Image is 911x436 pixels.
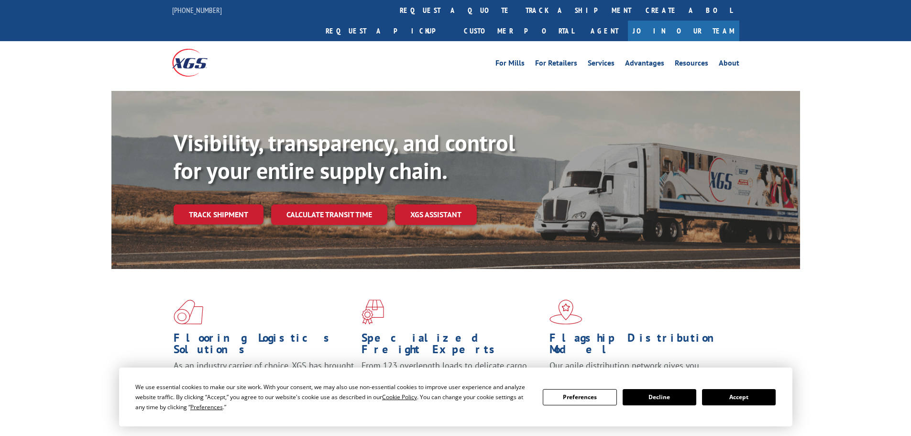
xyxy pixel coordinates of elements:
[549,300,582,324] img: xgs-icon-flagship-distribution-model-red
[581,21,628,41] a: Agent
[190,403,223,411] span: Preferences
[675,59,708,70] a: Resources
[549,332,730,360] h1: Flagship Distribution Model
[382,393,417,401] span: Cookie Policy
[395,204,477,225] a: XGS ASSISTANT
[119,368,792,426] div: Cookie Consent Prompt
[174,300,203,324] img: xgs-icon-total-supply-chain-intelligence-red
[457,21,581,41] a: Customer Portal
[702,389,776,405] button: Accept
[625,59,664,70] a: Advantages
[719,59,739,70] a: About
[362,332,542,360] h1: Specialized Freight Experts
[318,21,457,41] a: Request a pickup
[495,59,525,70] a: For Mills
[172,5,222,15] a: [PHONE_NUMBER]
[362,360,542,402] p: From 123 overlength loads to delicate cargo, our experienced staff knows the best way to move you...
[623,389,696,405] button: Decline
[362,300,384,324] img: xgs-icon-focused-on-flooring-red
[174,332,354,360] h1: Flooring Logistics Solutions
[135,382,531,412] div: We use essential cookies to make our site work. With your consent, we may also use non-essential ...
[535,59,577,70] a: For Retailers
[549,360,725,382] span: Our agile distribution network gives you nationwide inventory management on demand.
[543,389,616,405] button: Preferences
[174,128,515,185] b: Visibility, transparency, and control for your entire supply chain.
[588,59,615,70] a: Services
[628,21,739,41] a: Join Our Team
[271,204,387,225] a: Calculate transit time
[174,204,263,224] a: Track shipment
[174,360,354,394] span: As an industry carrier of choice, XGS has brought innovation and dedication to flooring logistics...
